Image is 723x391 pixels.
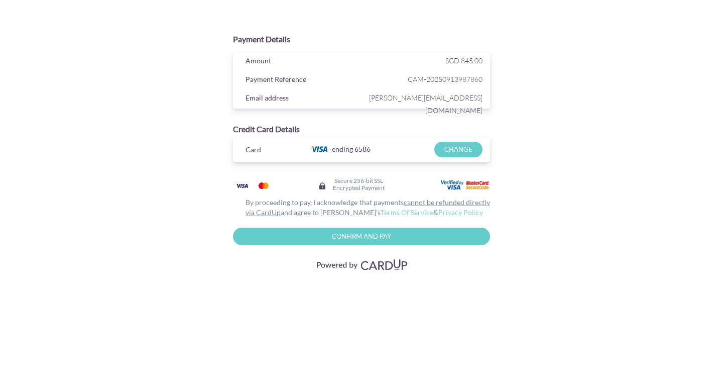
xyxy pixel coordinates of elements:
[364,73,483,85] span: CAM-20250913987860
[238,73,364,88] div: Payment Reference
[441,180,491,191] img: User card
[445,56,483,65] span: SGD 845.00
[354,145,371,153] span: 6586
[238,54,364,69] div: Amount
[233,228,490,245] input: Confirm and Pay
[332,142,353,157] span: ending
[381,208,433,217] a: Terms Of Service
[438,208,483,217] a: Privacy Policy
[364,91,483,117] span: [PERSON_NAME][EMAIL_ADDRESS][DOMAIN_NAME]
[233,124,490,135] div: Credit Card Details
[232,179,252,192] img: Visa
[246,198,490,217] u: cannot be refunded directly via CardUp
[238,91,364,107] div: Email address
[311,255,412,274] img: Visa, Mastercard
[233,34,490,45] div: Payment Details
[333,177,385,190] h6: Secure 256-bit SSL Encrypted Payment
[254,179,274,192] img: Mastercard
[434,142,482,157] input: CHANGE
[233,198,490,218] div: By proceeding to pay, I acknowledge that payments and agree to [PERSON_NAME]’s &
[318,182,326,190] img: Secure lock
[238,143,301,158] div: Card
